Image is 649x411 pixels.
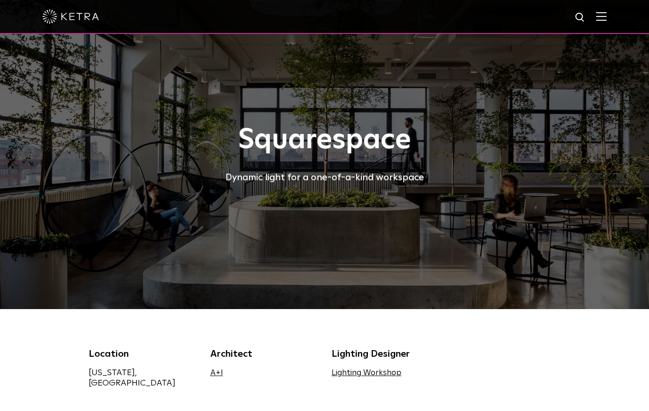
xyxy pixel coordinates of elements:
div: Location [89,347,196,361]
h1: Squarespace [89,125,560,156]
img: ketra-logo-2019-white [42,9,99,24]
div: [US_STATE], [GEOGRAPHIC_DATA] [89,368,196,388]
img: Hamburger%20Nav.svg [596,12,607,21]
div: Dynamic light for a one-of-a-kind workspace [89,170,560,185]
a: A+I [210,369,223,377]
div: Lighting Designer [332,347,439,361]
img: search icon [574,12,586,24]
div: Architect [210,347,318,361]
a: Lighting Workshop [332,369,401,377]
